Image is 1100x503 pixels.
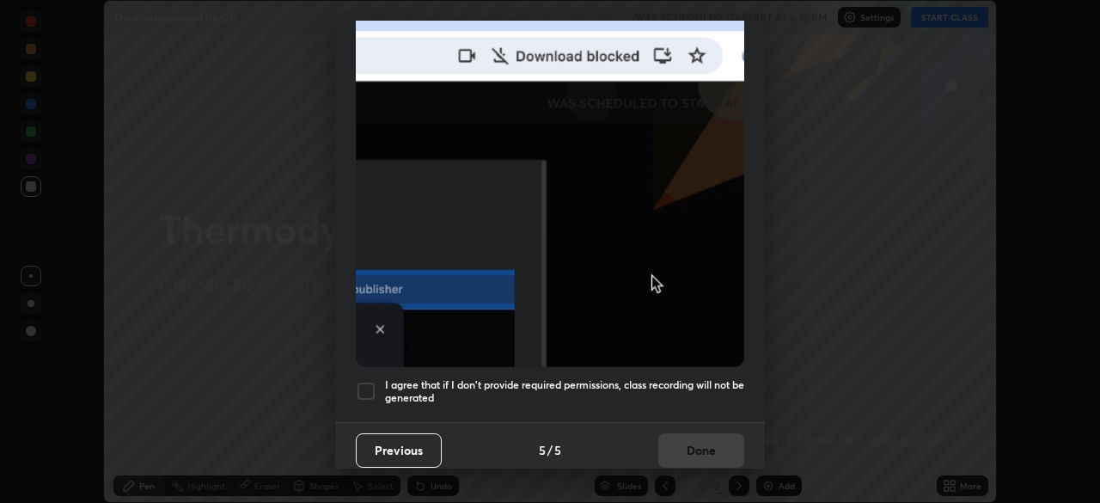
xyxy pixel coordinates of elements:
[547,441,553,459] h4: /
[539,441,546,459] h4: 5
[385,378,744,405] h5: I agree that if I don't provide required permissions, class recording will not be generated
[554,441,561,459] h4: 5
[356,433,442,468] button: Previous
